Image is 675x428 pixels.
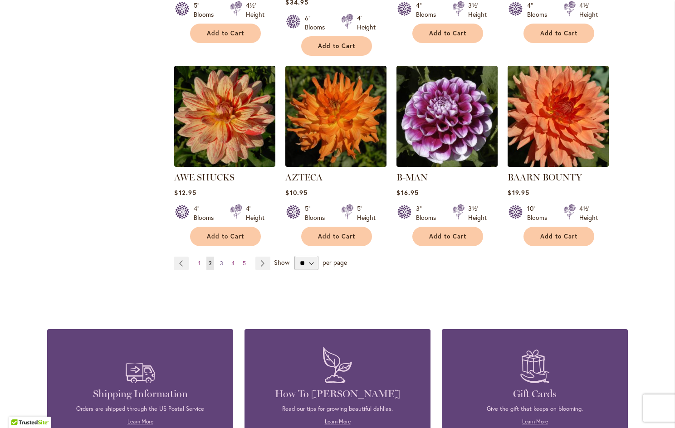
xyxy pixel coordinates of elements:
a: AWE SHUCKS [174,172,235,183]
span: 5 [243,260,246,267]
span: $19.95 [508,188,529,197]
div: 4½' Height [246,1,264,19]
div: 5' Height [357,204,376,222]
button: Add to Cart [523,227,594,246]
div: 3½' Height [468,1,487,19]
a: 3 [218,257,225,270]
a: Baarn Bounty [508,160,609,169]
span: Add to Cart [207,29,244,37]
div: 5" Blooms [194,1,219,19]
h4: Gift Cards [455,388,614,400]
div: 4" Blooms [416,1,441,19]
div: 3" Blooms [416,204,441,222]
span: Add to Cart [429,233,466,240]
a: B-MAN [396,172,428,183]
button: Add to Cart [412,227,483,246]
span: Add to Cart [318,233,355,240]
a: BAARN BOUNTY [508,172,582,183]
span: Add to Cart [318,42,355,50]
a: AZTECA [285,172,323,183]
a: 1 [196,257,203,270]
button: Add to Cart [523,24,594,43]
p: Give the gift that keeps on blooming. [455,405,614,413]
div: 4½' Height [579,204,598,222]
div: 4" Blooms [194,204,219,222]
span: 3 [220,260,223,267]
a: 5 [240,257,248,270]
img: AZTECA [285,66,386,167]
div: 4" Blooms [527,1,553,19]
p: Orders are shipped through the US Postal Service [61,405,220,413]
button: Add to Cart [190,24,261,43]
span: $12.95 [174,188,196,197]
span: 4 [231,260,235,267]
p: Read our tips for growing beautiful dahlias. [258,405,417,413]
div: 4' Height [357,14,376,32]
a: AZTECA [285,160,386,169]
a: Learn More [127,418,153,425]
h4: How To [PERSON_NAME] [258,388,417,400]
div: 5" Blooms [305,204,330,222]
button: Add to Cart [301,227,372,246]
div: 4' Height [246,204,264,222]
span: $16.95 [396,188,418,197]
span: 2 [209,260,212,267]
img: AWE SHUCKS [174,66,275,167]
a: B-MAN [396,160,498,169]
span: 1 [198,260,201,267]
div: 3½' Height [468,204,487,222]
div: 4½' Height [579,1,598,19]
a: Learn More [325,418,351,425]
img: Baarn Bounty [508,66,609,167]
button: Add to Cart [301,36,372,56]
span: Show [274,258,289,267]
div: 10" Blooms [527,204,553,222]
img: B-MAN [396,66,498,167]
span: Add to Cart [429,29,466,37]
button: Add to Cart [190,227,261,246]
span: $10.95 [285,188,307,197]
span: Add to Cart [540,233,577,240]
button: Add to Cart [412,24,483,43]
a: 4 [229,257,237,270]
h4: Shipping Information [61,388,220,400]
span: Add to Cart [540,29,577,37]
span: Add to Cart [207,233,244,240]
div: 6" Blooms [305,14,330,32]
iframe: Launch Accessibility Center [7,396,32,421]
span: per page [323,258,347,267]
a: AWE SHUCKS [174,160,275,169]
a: Learn More [522,418,548,425]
